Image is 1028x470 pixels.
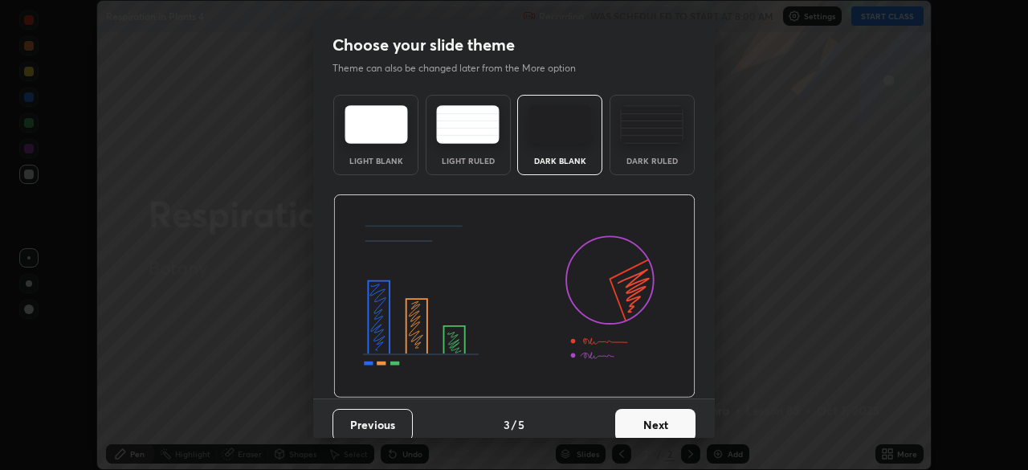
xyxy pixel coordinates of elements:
div: Dark Blank [528,157,592,165]
div: Dark Ruled [620,157,684,165]
h4: / [512,416,516,433]
button: Previous [332,409,413,441]
p: Theme can also be changed later from the More option [332,61,593,76]
img: darkThemeBanner.d06ce4a2.svg [333,194,696,398]
img: darkTheme.f0cc69e5.svg [528,105,592,144]
img: lightTheme.e5ed3b09.svg [345,105,408,144]
button: Next [615,409,696,441]
div: Light Blank [344,157,408,165]
h4: 3 [504,416,510,433]
h4: 5 [518,416,524,433]
div: Light Ruled [436,157,500,165]
img: darkRuledTheme.de295e13.svg [620,105,683,144]
img: lightRuledTheme.5fabf969.svg [436,105,500,144]
h2: Choose your slide theme [332,35,515,55]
